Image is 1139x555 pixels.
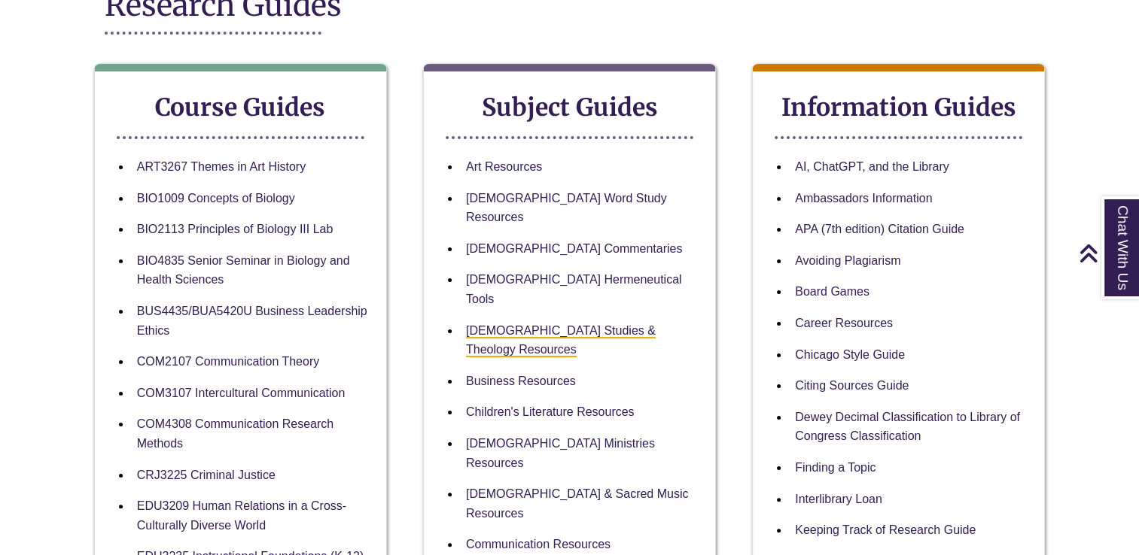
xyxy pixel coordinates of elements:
strong: Information Guides [781,92,1016,123]
a: Children's Literature Resources [466,405,635,418]
a: Citing Sources Guide [795,379,909,392]
a: AI, ChatGPT, and the Library [795,160,949,173]
a: Keeping Track of Research Guide [795,523,976,536]
a: COM2107 Communication Theory [137,355,319,368]
a: Art Resources [466,160,542,173]
strong: Course Guides [155,92,325,123]
a: BIO1009 Concepts of Biology [137,192,295,205]
a: Finding a Topic [795,461,876,474]
a: BUS4435/BUA5420U Business Leadership Ethics [137,305,367,337]
strong: Subject Guides [482,92,658,123]
a: Dewey Decimal Classification to Library of Congress Classification [795,411,1020,443]
a: APA (7th edition) Citation Guide [795,223,964,235]
a: Interlibrary Loan [795,493,882,505]
a: EDU3209 Human Relations in a Cross-Culturally Diverse World [137,499,346,532]
a: Business Resources [466,375,576,387]
a: [DEMOGRAPHIC_DATA] & Sacred Music Resources [466,487,688,520]
a: [DEMOGRAPHIC_DATA] Hermeneutical Tools [466,273,682,305]
a: ART3267 Themes in Art History [137,160,306,173]
a: Communication Resources [466,538,611,550]
a: [DEMOGRAPHIC_DATA] Ministries Resources [466,437,655,469]
a: Board Games [795,285,869,298]
a: [DEMOGRAPHIC_DATA] Commentaries [466,242,682,255]
a: Ambassadors Information [795,192,932,205]
a: COM4308 Communication Research Methods [137,417,333,450]
a: COM3107 Intercultural Communication [137,387,346,399]
a: BIO2113 Principles of Biology III Lab [137,223,333,235]
a: Back to Top [1079,243,1135,263]
a: Career Resources [795,317,893,329]
a: [DEMOGRAPHIC_DATA] Studies & Theology Resources [466,324,656,358]
a: BIO4835 Senior Seminar in Biology and Health Sciences [137,254,350,287]
a: CRJ3225 Criminal Justice [137,469,276,481]
a: Avoiding Plagiarism [795,254,900,267]
a: Chicago Style Guide [795,348,905,361]
a: [DEMOGRAPHIC_DATA] Word Study Resources [466,192,667,224]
